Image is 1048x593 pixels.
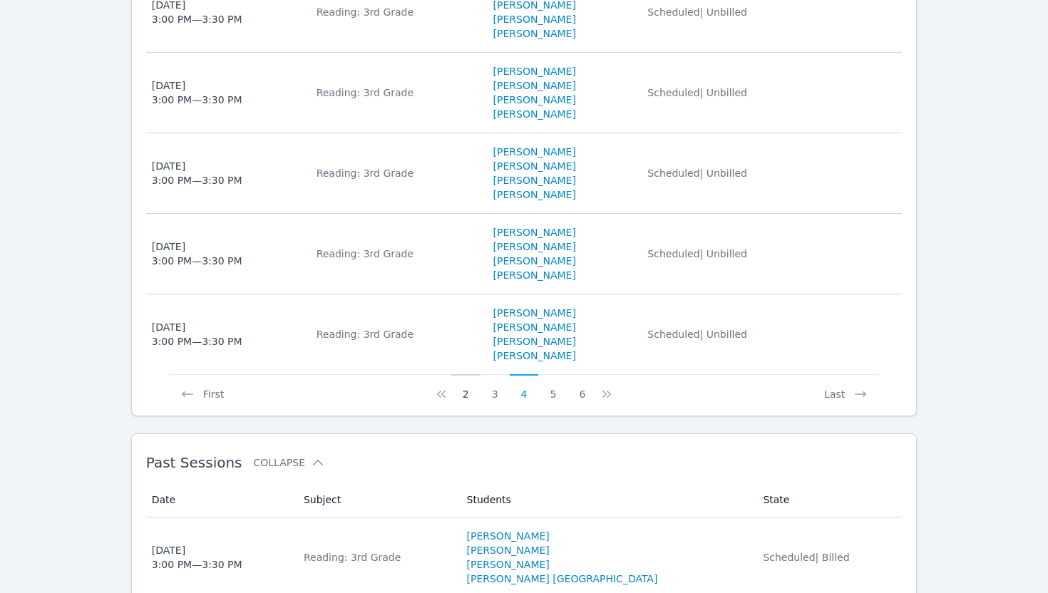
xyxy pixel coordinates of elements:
button: 3 [481,374,510,401]
a: [PERSON_NAME] [467,543,550,557]
th: Students [458,483,755,517]
a: [PERSON_NAME] [493,78,576,93]
a: [PERSON_NAME] [493,239,576,254]
button: 5 [538,374,567,401]
button: 4 [510,374,539,401]
a: [PERSON_NAME] [493,320,576,334]
a: [PERSON_NAME] [493,334,576,349]
div: Reading: 3rd Grade [304,550,450,564]
a: [PERSON_NAME] [493,173,576,187]
div: [DATE] 3:00 PM — 3:30 PM [152,159,242,187]
span: Scheduled | Unbilled [647,167,747,179]
tr: [DATE]3:00 PM—3:30 PMReading: 3rd Grade[PERSON_NAME][PERSON_NAME][PERSON_NAME][PERSON_NAME]Schedu... [146,214,903,294]
span: Scheduled | Unbilled [647,87,747,98]
div: Reading: 3rd Grade [317,247,476,261]
div: [DATE] 3:00 PM — 3:30 PM [152,320,242,349]
div: Reading: 3rd Grade [317,5,476,19]
span: Scheduled | Unbilled [647,329,747,340]
tr: [DATE]3:00 PM—3:30 PMReading: 3rd Grade[PERSON_NAME][PERSON_NAME][PERSON_NAME][PERSON_NAME]Schedu... [146,294,903,374]
button: 2 [451,374,481,401]
a: [PERSON_NAME] [493,93,576,107]
div: Reading: 3rd Grade [317,86,476,100]
a: [PERSON_NAME] [493,12,576,26]
a: [PERSON_NAME] [493,225,576,239]
th: Date [146,483,295,517]
button: 6 [567,374,597,401]
div: [DATE] 3:00 PM — 3:30 PM [152,543,242,572]
button: Last [813,374,879,401]
div: [DATE] 3:00 PM — 3:30 PM [152,78,242,107]
span: Scheduled | Billed [763,552,849,563]
a: [PERSON_NAME] [493,159,576,173]
a: [PERSON_NAME] [493,349,576,363]
span: Scheduled | Unbilled [647,248,747,259]
span: Past Sessions [146,454,242,471]
a: [PERSON_NAME] [493,254,576,268]
div: [DATE] 3:00 PM — 3:30 PM [152,239,242,268]
a: [PERSON_NAME] [GEOGRAPHIC_DATA] [467,572,658,586]
tr: [DATE]3:00 PM—3:30 PMReading: 3rd Grade[PERSON_NAME][PERSON_NAME][PERSON_NAME][PERSON_NAME]Schedu... [146,133,903,214]
a: [PERSON_NAME] [493,145,576,159]
button: Collapse [254,455,325,470]
button: First [169,374,235,401]
a: [PERSON_NAME] [493,26,576,41]
a: [PERSON_NAME] [493,64,576,78]
span: Scheduled | Unbilled [647,6,747,18]
th: State [754,483,902,517]
tr: [DATE]3:00 PM—3:30 PMReading: 3rd Grade[PERSON_NAME][PERSON_NAME][PERSON_NAME][PERSON_NAME]Schedu... [146,53,903,133]
div: Reading: 3rd Grade [317,327,476,341]
div: Reading: 3rd Grade [317,166,476,180]
a: [PERSON_NAME] [493,107,576,121]
a: [PERSON_NAME] [493,268,576,282]
a: [PERSON_NAME] [467,557,550,572]
a: [PERSON_NAME] [493,187,576,202]
a: [PERSON_NAME] [493,306,576,320]
a: [PERSON_NAME] [467,529,550,543]
th: Subject [295,483,458,517]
